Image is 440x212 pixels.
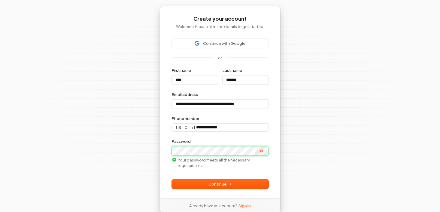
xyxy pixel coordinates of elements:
label: Email address [172,92,198,97]
label: Phone number [172,116,199,121]
h1: Create your account [172,15,269,23]
label: First name [172,68,191,73]
label: Last name [223,68,242,73]
button: us [172,124,191,131]
p: Your password meets all the necessary requirements. [172,157,269,168]
button: Show password [255,147,267,155]
label: Password [172,139,191,144]
span: Already have an account? [189,203,237,208]
button: Sign in with GoogleContinue with Google [172,39,269,48]
a: Sign in [238,203,251,208]
span: Continue with Google [203,41,245,46]
p: Welcome! Please fill in the details to get started. [172,24,269,29]
img: Sign in with Google [195,41,199,46]
p: or [218,55,222,60]
span: Continue [208,181,232,187]
button: Continue [172,180,269,189]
